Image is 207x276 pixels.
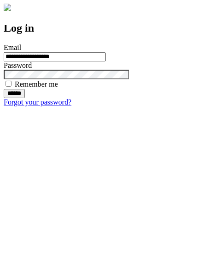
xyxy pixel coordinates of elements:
label: Remember me [15,80,58,88]
a: Forgot your password? [4,98,71,106]
label: Email [4,44,21,51]
label: Password [4,61,32,69]
img: logo-4e3dc11c47720685a147b03b5a06dd966a58ff35d612b21f08c02c0306f2b779.png [4,4,11,11]
h2: Log in [4,22,203,34]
